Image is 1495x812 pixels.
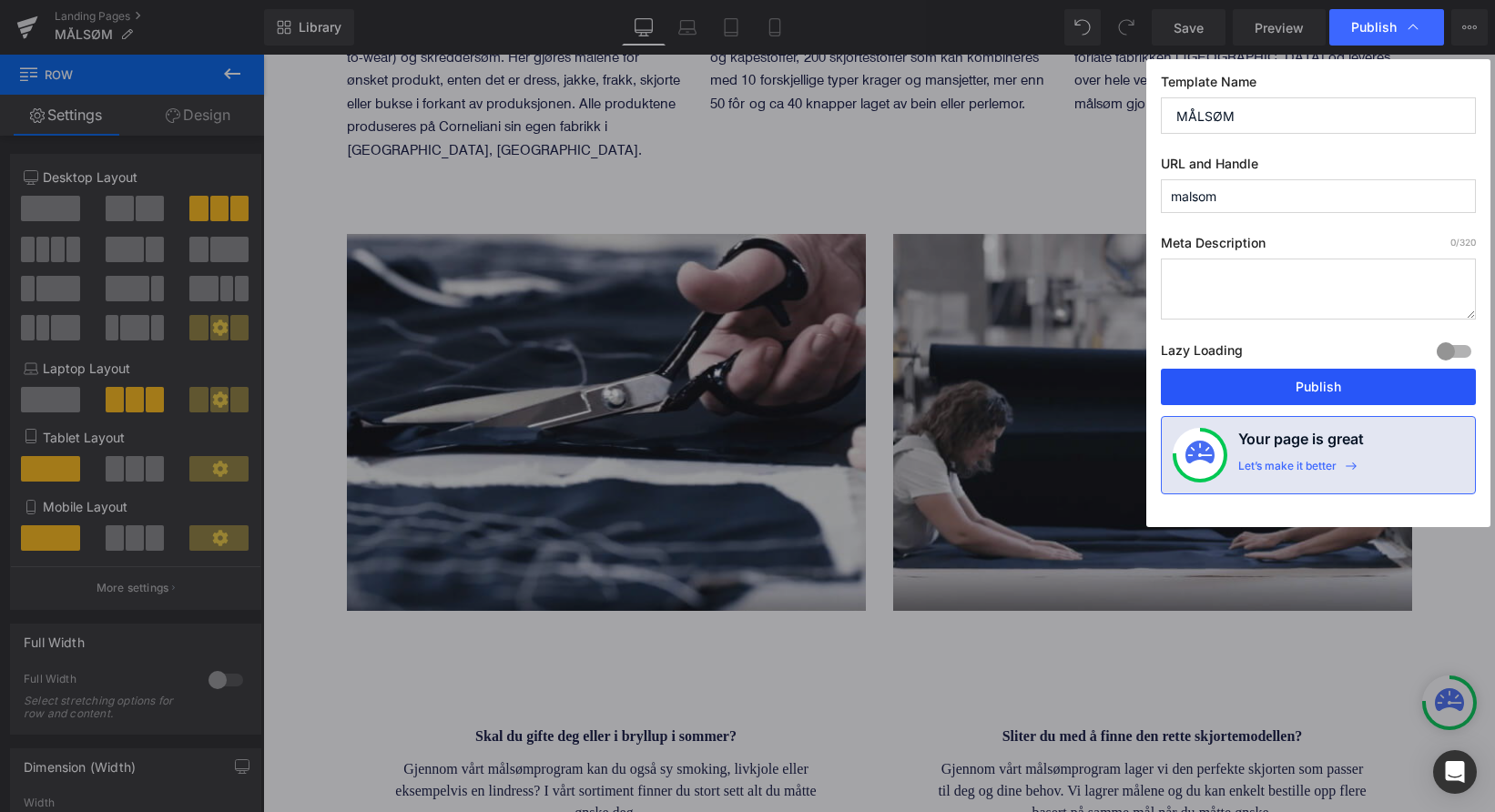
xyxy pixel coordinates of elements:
[1450,237,1476,248] span: /320
[1238,459,1337,482] div: Let’s make it better
[1161,369,1476,405] button: Publish
[1161,339,1243,369] label: Lazy Loading
[673,704,1106,769] p: Gjennom vårt målsømprogram lager vi den perfekte skjorten som passer til deg og dine behov. Vi la...
[1238,428,1364,459] h4: Your page is great
[1433,750,1477,794] div: Open Intercom Messenger
[97,671,589,693] h3: Skal du gifte deg eller i bryllup i sommer?
[1161,156,1476,179] label: URL and Handle
[1185,441,1215,470] img: onboarding-status.svg
[1161,235,1476,259] label: Meta Description
[1450,237,1456,248] span: 0
[1161,74,1476,97] label: Template Name
[127,704,560,769] p: Gjennom vårt målsømprogram kan du også sy smoking, livkjole eller eksempelvis en lindress? I vårt...
[1351,19,1397,36] span: Publish
[644,671,1135,693] h3: Sliter du med å finne den rette skjortemodellen?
